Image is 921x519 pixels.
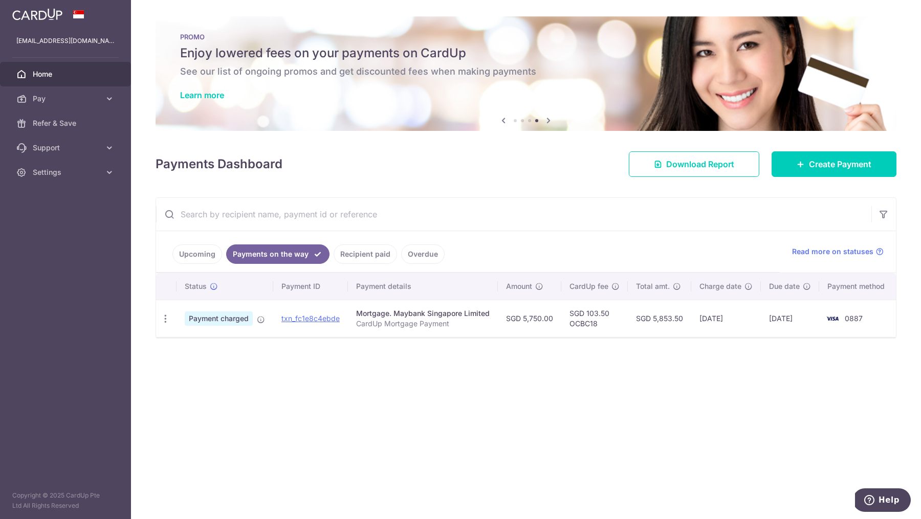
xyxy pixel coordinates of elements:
[156,16,896,131] img: Latest Promos banner
[636,281,670,291] span: Total amt.
[172,244,222,264] a: Upcoming
[401,244,445,264] a: Overdue
[273,273,348,300] th: Payment ID
[561,300,628,337] td: SGD 103.50 OCBC18
[666,158,734,170] span: Download Report
[226,244,330,264] a: Payments on the way
[699,281,741,291] span: Charge date
[792,246,884,257] a: Read more on statuses
[769,281,800,291] span: Due date
[185,281,207,291] span: Status
[356,319,490,329] p: CardUp Mortgage Payment
[356,308,490,319] div: Mortgage. Maybank Singapore Limited
[334,244,397,264] a: Recipient paid
[33,143,100,153] span: Support
[180,45,872,61] h5: Enjoy lowered fees on your payments on CardUp
[348,273,498,300] th: Payment details
[822,312,843,325] img: Bank Card
[569,281,608,291] span: CardUp fee
[845,314,863,323] span: 0887
[691,300,761,337] td: [DATE]
[772,151,896,177] a: Create Payment
[180,65,872,78] h6: See our list of ongoing promos and get discounted fees when making payments
[792,246,873,257] span: Read more on statuses
[498,300,561,337] td: SGD 5,750.00
[156,198,871,231] input: Search by recipient name, payment id or reference
[180,90,224,100] a: Learn more
[180,33,872,41] p: PROMO
[809,158,871,170] span: Create Payment
[12,8,62,20] img: CardUp
[33,167,100,177] span: Settings
[156,155,282,173] h4: Payments Dashboard
[628,300,691,337] td: SGD 5,853.50
[819,273,897,300] th: Payment method
[506,281,532,291] span: Amount
[16,36,115,46] p: [EMAIL_ADDRESS][DOMAIN_NAME]
[33,69,100,79] span: Home
[281,314,340,323] a: txn_fc1e8c4ebde
[629,151,759,177] a: Download Report
[33,94,100,104] span: Pay
[185,311,253,326] span: Payment charged
[761,300,819,337] td: [DATE]
[33,118,100,128] span: Refer & Save
[855,488,911,514] iframe: Opens a widget where you can find more information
